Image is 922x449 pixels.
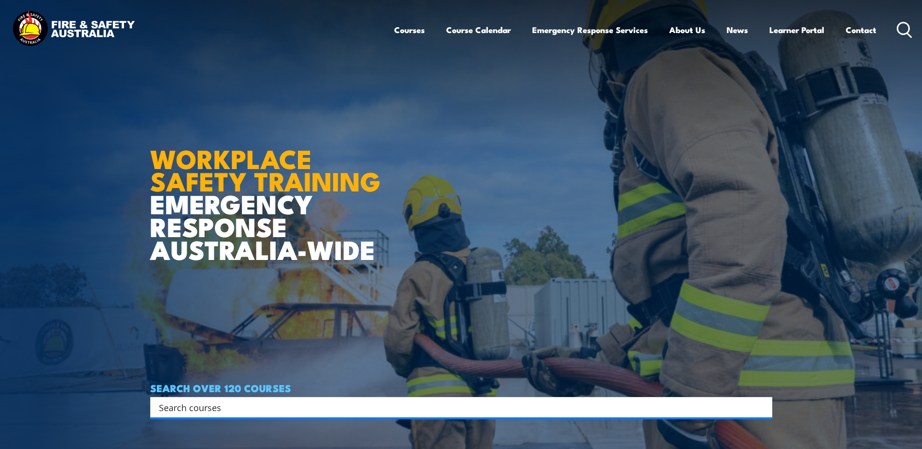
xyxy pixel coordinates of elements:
strong: WORKPLACE SAFETY TRAINING [150,138,381,201]
form: Search form [161,400,753,414]
input: Search input [159,400,751,414]
a: Emergency Response Services [532,17,648,43]
a: Learner Portal [769,17,824,43]
h1: EMERGENCY RESPONSE AUSTRALIA-WIDE [150,122,388,260]
a: Contact [846,17,876,43]
a: News [727,17,748,43]
h4: SEARCH OVER 120 COURSES [150,382,772,393]
a: Course Calendar [446,17,511,43]
a: About Us [669,17,705,43]
a: Courses [394,17,425,43]
button: Search magnifier button [755,400,769,414]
